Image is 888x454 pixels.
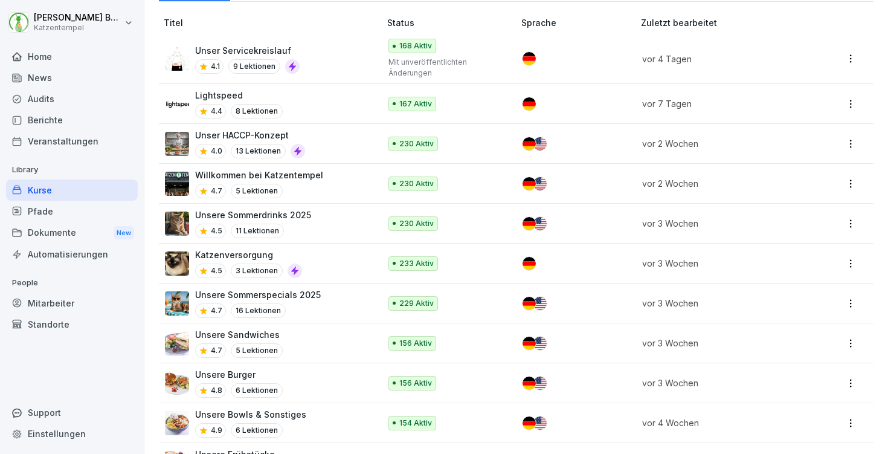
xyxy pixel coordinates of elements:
img: k6y1pgdqkvl9m5hj1q85hl9v.png [165,92,189,116]
p: 4.7 [211,305,222,316]
p: 6 Lektionen [231,423,283,438]
img: us.svg [533,377,547,390]
p: Sprache [521,16,636,29]
img: de.svg [523,257,536,270]
p: 4.0 [211,146,222,157]
p: 11 Lektionen [231,224,284,238]
img: us.svg [533,417,547,430]
p: Mit unveröffentlichten Änderungen [388,57,503,79]
p: 167 Aktiv [399,99,432,109]
img: bfxihpyegxharsbvixxs1pbj.png [165,172,189,196]
div: Audits [6,88,138,109]
p: 4.5 [211,225,222,236]
p: 229 Aktiv [399,298,434,309]
img: de.svg [523,417,536,430]
p: vor 4 Wochen [642,417,799,429]
a: Kurse [6,180,138,201]
p: 233 Aktiv [399,258,434,269]
a: Einstellungen [6,423,138,444]
a: Standorte [6,314,138,335]
p: 8 Lektionen [231,104,283,118]
a: Pfade [6,201,138,222]
p: 4.8 [211,385,222,396]
img: us.svg [533,137,547,151]
a: Veranstaltungen [6,131,138,152]
div: New [114,226,134,240]
div: Automatisierungen [6,244,138,265]
img: de.svg [523,137,536,151]
p: 4.7 [211,186,222,196]
img: yi7xhwbxe3m4h1lezp14n586.png [165,331,189,355]
p: Willkommen bei Katzentempel [195,169,323,181]
p: 13 Lektionen [231,144,286,158]
a: Home [6,46,138,67]
img: de.svg [523,217,536,230]
p: Zuletzt bearbeitet [641,16,814,29]
img: us.svg [533,177,547,190]
a: Berichte [6,109,138,131]
img: us.svg [533,217,547,230]
p: vor 3 Wochen [642,217,799,230]
p: 156 Aktiv [399,338,432,349]
img: de.svg [523,337,536,350]
p: 156 Aktiv [399,378,432,389]
a: News [6,67,138,88]
p: 4.1 [211,61,220,72]
p: 5 Lektionen [231,343,283,358]
p: Lightspeed [195,89,283,102]
img: dqougkkopz82o0ywp7u5488v.png [165,371,189,395]
p: 230 Aktiv [399,138,434,149]
p: 6 Lektionen [231,383,283,398]
p: vor 3 Wochen [642,297,799,310]
p: 16 Lektionen [231,303,286,318]
p: People [6,273,138,293]
p: Status [387,16,517,29]
a: DokumenteNew [6,222,138,244]
p: vor 3 Wochen [642,257,799,270]
p: vor 3 Wochen [642,337,799,349]
p: Unsere Sandwiches [195,328,283,341]
p: Unsere Sommerdrinks 2025 [195,209,311,221]
p: vor 2 Wochen [642,137,799,150]
p: Unsere Burger [195,368,283,381]
p: vor 7 Tagen [642,97,799,110]
img: s5qnd9q1m875ulmi6z3g1v03.png [165,47,189,71]
img: xm6kh0ygkno3b9579tdjalrr.png [165,251,189,276]
div: Support [6,402,138,423]
p: Unser Servicekreislauf [195,44,300,57]
img: de.svg [523,52,536,65]
p: 4.9 [211,425,222,436]
div: Mitarbeiter [6,293,138,314]
img: us.svg [533,337,547,350]
p: [PERSON_NAME] Benedix [34,13,122,23]
p: 4.5 [211,265,222,276]
img: de.svg [523,377,536,390]
p: Katzenversorgung [195,248,302,261]
p: Unsere Bowls & Sonstiges [195,408,306,421]
p: 230 Aktiv [399,178,434,189]
img: de.svg [523,297,536,310]
img: mlsleav921hxy3akyctmymka.png [165,132,189,156]
img: de.svg [523,177,536,190]
p: Library [6,160,138,180]
p: 168 Aktiv [399,41,432,51]
img: de.svg [523,97,536,111]
p: vor 2 Wochen [642,177,799,190]
img: us.svg [533,297,547,310]
p: Unser HACCP-Konzept [195,129,305,141]
p: Unsere Sommerspecials 2025 [195,288,321,301]
p: 9 Lektionen [228,59,280,74]
img: ei04ryqe7fxjsz5spfhrf5na.png [165,411,189,435]
p: 4.7 [211,345,222,356]
p: Titel [164,16,382,29]
p: vor 3 Wochen [642,377,799,389]
p: 4.4 [211,106,222,117]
